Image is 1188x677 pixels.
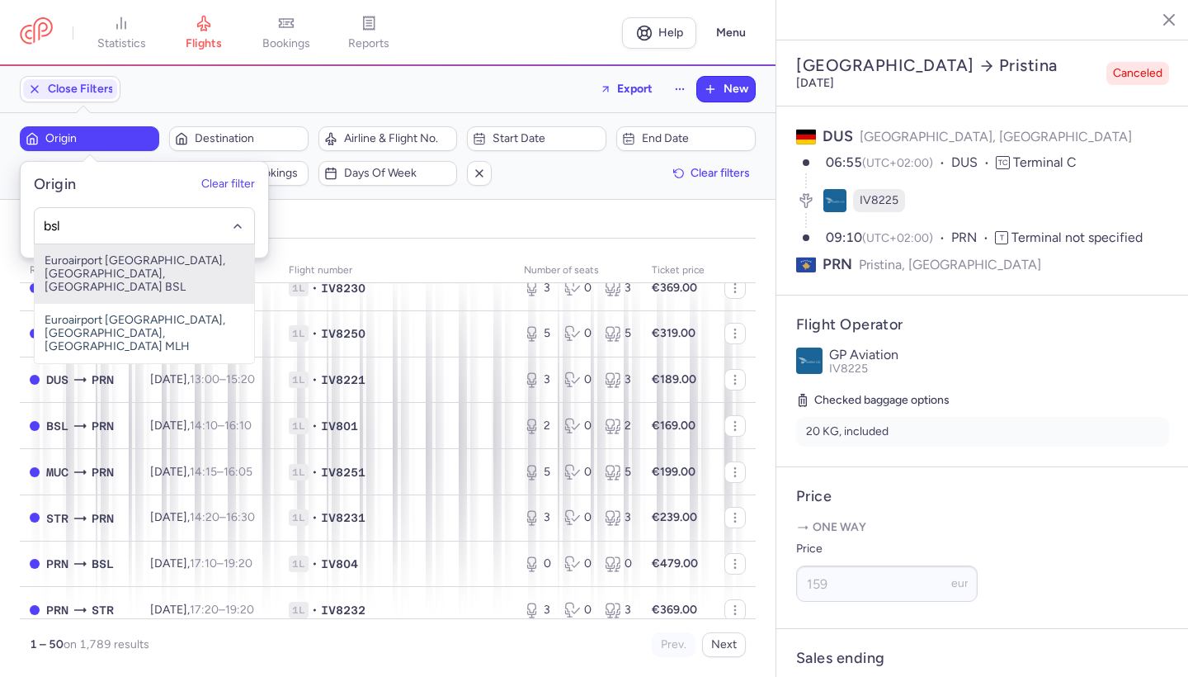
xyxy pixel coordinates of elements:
span: Euroairport Swiss, Bâle, Switzerland [92,555,114,573]
span: – [190,419,252,433]
span: 1L [289,280,309,296]
div: 3 [605,509,632,526]
time: [DATE] [796,76,834,90]
span: • [312,464,318,481]
h2: [GEOGRAPHIC_DATA] Pristina [796,55,1100,76]
div: 0 [564,280,592,296]
span: TC [996,156,1010,169]
th: Flight number [279,258,514,283]
span: eur [951,576,969,590]
div: 3 [524,602,551,618]
span: [GEOGRAPHIC_DATA], [GEOGRAPHIC_DATA] [860,129,1132,144]
span: reports [348,36,389,51]
span: Canceled [1113,65,1162,82]
button: Clear filter [201,178,255,191]
strong: €369.00 [652,281,697,295]
div: 0 [564,556,592,572]
button: Origin [20,126,159,151]
button: Days of week [318,161,458,186]
span: (UTC+02:00) [862,231,933,245]
time: 14:15 [190,465,217,479]
th: route [20,258,140,283]
span: – [190,603,254,617]
span: [DATE], [150,419,252,433]
div: 3 [524,509,551,526]
figure: IV airline logo [823,189,846,212]
span: Stuttgart Echterdingen, Stuttgart, Germany [46,509,68,528]
span: PRN [92,371,114,389]
span: Stuttgart Echterdingen, Stuttgart, Germany [92,601,114,619]
div: 3 [524,372,551,388]
span: IV8230 [321,280,365,296]
button: Start date [467,126,606,151]
span: CLOSED [30,283,40,293]
span: PRN [951,229,995,248]
span: IV8251 [321,464,365,481]
button: Prev. [652,632,695,657]
span: • [312,556,318,572]
span: IV8231 [321,509,365,526]
strong: 1 – 50 [30,637,64,651]
span: • [312,509,318,526]
button: Close Filters [21,77,120,102]
span: DUS [823,127,853,145]
span: CLOSED [30,513,40,523]
time: 19:20 [225,603,254,617]
div: 0 [564,418,592,434]
span: • [312,372,318,388]
span: flights [186,36,222,51]
span: IV8250 [321,325,365,342]
span: • [312,280,318,296]
span: 1L [289,602,309,618]
th: Ticket price [642,258,714,283]
span: IV8225 [860,192,898,209]
span: CLOSED [30,329,40,338]
time: 09:10 [826,230,862,245]
div: 0 [605,556,632,572]
a: statistics [80,15,163,51]
span: 1L [289,509,309,526]
h4: Price [796,487,1169,506]
span: PRN [823,254,852,275]
span: [DATE], [150,603,254,617]
div: 0 [564,509,592,526]
a: CitizenPlane red outlined logo [20,17,53,48]
p: GP Aviation [829,348,1169,362]
time: 17:20 [190,603,219,617]
div: 3 [524,280,551,296]
div: 3 [605,602,632,618]
time: 16:30 [226,510,255,524]
span: Help [658,26,683,39]
span: – [190,556,252,570]
span: – [190,372,255,386]
span: CLOSED [30,559,40,569]
span: Terminal C [1013,154,1077,170]
span: Franz Josef Strauss, Munich, Germany [46,463,68,481]
span: CLOSED [30,375,40,385]
span: T [995,231,1008,244]
strong: €189.00 [652,372,696,386]
span: Euroairport [GEOGRAPHIC_DATA], [GEOGRAPHIC_DATA], [GEOGRAPHIC_DATA] BSL [35,244,254,304]
span: Euroairport Swiss, Bâle, Switzerland [46,417,68,435]
span: Export [617,83,653,95]
span: bookings [262,36,310,51]
span: 1L [289,325,309,342]
span: CLOSED [30,605,40,615]
strong: €369.00 [652,603,697,617]
strong: €319.00 [652,326,695,340]
span: IV8232 [321,602,365,618]
p: One way [796,519,1169,536]
span: on 1,789 results [64,637,149,651]
div: 0 [564,325,592,342]
label: Price [796,539,978,559]
span: [DATE], [150,465,252,479]
span: Terminal not specified [1011,230,1143,245]
span: Euroairport [GEOGRAPHIC_DATA], [GEOGRAPHIC_DATA], [GEOGRAPHIC_DATA] MLH [35,304,254,363]
a: Help [622,17,696,49]
span: Destination [195,132,303,145]
h4: Flight Operator [796,315,1169,334]
span: PRN [92,509,114,528]
h5: Checked baggage options [796,391,1169,410]
span: Origin [45,132,153,145]
span: 1L [289,372,309,388]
